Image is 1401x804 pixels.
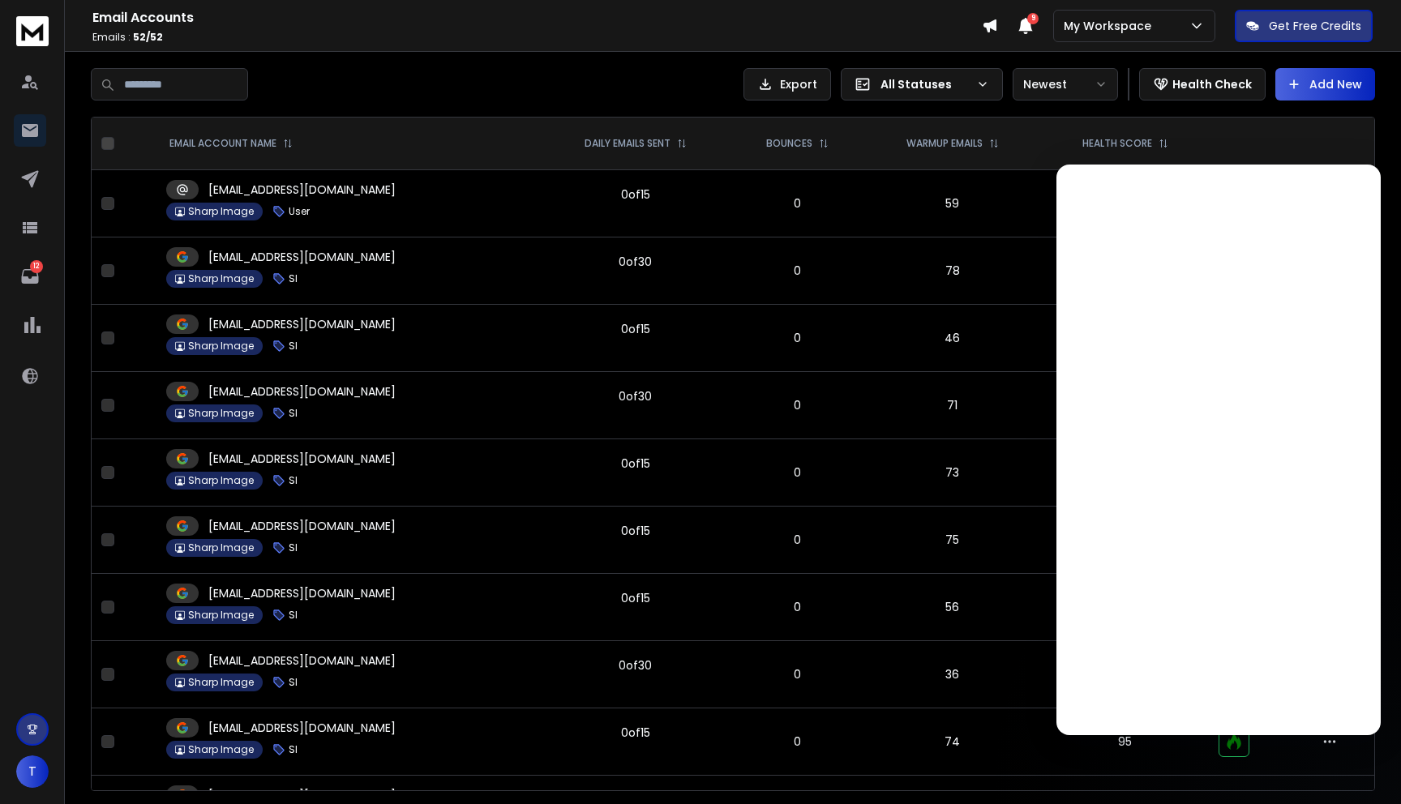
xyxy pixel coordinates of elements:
p: DAILY EMAILS SENT [585,137,671,150]
td: 75 [863,507,1041,574]
p: Sharp Image [188,541,254,554]
div: 0 of 15 [621,725,650,741]
span: 9 [1027,13,1039,24]
p: 0 [741,263,854,279]
div: 0 of 15 [621,186,650,203]
h1: Email Accounts [92,8,982,28]
div: 0 of 30 [619,388,652,404]
p: Sharp Image [188,272,254,285]
p: My Workspace [1064,18,1158,34]
button: T [16,755,49,788]
p: [EMAIL_ADDRESS][DOMAIN_NAME] [208,518,396,534]
p: SI [289,474,298,487]
p: [EMAIL_ADDRESS][DOMAIN_NAME] [208,383,396,400]
td: 71 [863,372,1041,439]
p: Get Free Credits [1269,18,1361,34]
p: All Statuses [880,76,970,92]
a: 12 [14,260,46,293]
p: Sharp Image [188,609,254,622]
p: SI [289,609,298,622]
td: 94 [1041,641,1209,708]
p: [EMAIL_ADDRESS][DOMAIN_NAME] [208,585,396,601]
div: 0 of 15 [621,321,650,337]
button: Newest [1013,68,1118,100]
td: 95 [1041,708,1209,776]
p: 0 [741,666,854,682]
td: 95 [1041,305,1209,372]
img: logo [16,16,49,46]
button: Add New [1275,68,1375,100]
p: WARMUP EMAILS [906,137,983,150]
p: Sharp Image [188,743,254,756]
button: Get Free Credits [1235,10,1373,42]
td: 56 [863,574,1041,641]
p: 0 [741,532,854,548]
p: [EMAIL_ADDRESS][DOMAIN_NAME] [208,652,396,669]
td: 59 [863,170,1041,237]
div: 0 of 15 [621,523,650,539]
p: User [289,205,310,218]
p: SI [289,340,298,353]
iframe: To enrich screen reader interactions, please activate Accessibility in Grammarly extension settings [1056,165,1381,735]
p: [EMAIL_ADDRESS][DOMAIN_NAME] [208,182,396,198]
td: 95 [1041,237,1209,305]
div: EMAIL ACCOUNT NAME [169,137,293,150]
p: Health Check [1172,76,1252,92]
div: 0 of 30 [619,657,652,674]
span: 52 / 52 [133,30,163,44]
p: [EMAIL_ADDRESS][DOMAIN_NAME] [208,787,396,803]
p: 0 [741,397,854,413]
button: Health Check [1139,68,1266,100]
p: SI [289,541,298,554]
td: 95 [1041,507,1209,574]
p: SI [289,272,298,285]
p: SI [289,676,298,689]
p: Sharp Image [188,676,254,689]
td: 36 [863,641,1041,708]
td: 98 [1041,170,1209,237]
p: [EMAIL_ADDRESS][DOMAIN_NAME] [208,249,396,265]
td: 46 [863,305,1041,372]
button: Export [743,68,831,100]
p: Emails : [92,31,982,44]
p: 0 [741,599,854,615]
iframe: Intercom live chat [1342,748,1381,787]
p: 0 [741,330,854,346]
td: 95 [1041,372,1209,439]
p: BOUNCES [766,137,812,150]
td: 95 [1041,439,1209,507]
td: 73 [863,439,1041,507]
p: [EMAIL_ADDRESS][DOMAIN_NAME] [208,316,396,332]
p: Sharp Image [188,474,254,487]
p: SI [289,407,298,420]
p: 0 [741,733,854,750]
p: 0 [741,195,854,212]
p: [EMAIL_ADDRESS][DOMAIN_NAME] [208,720,396,736]
div: 0 of 15 [621,455,650,472]
p: Sharp Image [188,407,254,420]
p: 0 [741,464,854,481]
p: 12 [30,260,43,273]
td: 78 [863,237,1041,305]
p: Sharp Image [188,340,254,353]
p: HEALTH SCORE [1082,137,1152,150]
td: 74 [863,708,1041,776]
td: 95 [1041,574,1209,641]
p: Sharp Image [188,205,254,218]
p: SI [289,743,298,756]
div: 0 of 30 [619,254,652,270]
div: 0 of 15 [621,590,650,606]
p: [EMAIL_ADDRESS][DOMAIN_NAME] [208,451,396,467]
